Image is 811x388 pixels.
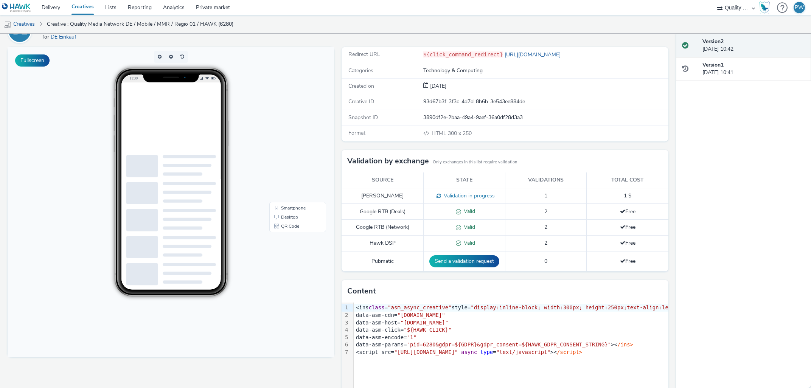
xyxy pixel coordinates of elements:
[121,29,130,33] span: 11:30
[557,349,582,355] span: /script>
[348,114,378,121] span: Snapshot ID
[354,341,755,349] div: data-asm-params= ><
[620,239,635,247] span: Free
[544,258,547,265] span: 0
[348,51,380,58] span: Redirect URL
[394,349,458,355] span: "[URL][DOMAIN_NAME]"
[702,61,805,77] div: [DATE] 10:41
[759,2,770,14] img: Hawk Academy
[354,312,755,319] div: data-asm-cdn=
[505,172,587,188] th: Validations
[2,3,31,12] img: undefined Logo
[401,320,448,326] span: "[DOMAIN_NAME]"
[407,341,611,348] span: "pid=6280&gdpr=${GDPR}&gdpr_consent=${HAWK_GDPR_CONSENT_STRING}"
[354,334,755,341] div: data-asm-encode=
[429,82,446,90] div: Creation 08 October 2025, 10:41
[388,304,452,310] span: "asm_async_creative"
[369,304,385,310] span: class
[461,349,477,355] span: async
[43,15,237,33] a: Creative : Quality Media Network DE / Mobile / MMR / Regio 01 / HAWK (6280)
[354,326,755,334] div: data-asm-click=
[342,312,349,319] div: 2
[544,192,547,199] span: 1
[620,208,635,215] span: Free
[407,334,416,340] span: "1"
[354,349,755,356] div: <script src= = ><
[8,27,35,34] a: DE
[423,172,505,188] th: State
[702,61,724,68] strong: Version 1
[342,251,423,271] td: Pubmatic
[342,204,423,220] td: Google RTB (Deals)
[342,334,349,341] div: 5
[471,304,751,310] span: "display:inline-block; width:300px; height:250px;text-align:left; text-decoration:none;"
[429,82,446,90] span: [DATE]
[342,319,349,327] div: 3
[423,98,668,106] div: 93d67b3f-3f3c-4d7d-8b6b-3e543ee884de
[263,157,317,166] li: Smartphone
[480,349,493,355] span: type
[348,129,365,137] span: Format
[51,33,79,40] a: DE Einkauf
[544,208,547,215] span: 2
[342,236,423,251] td: Hawk DSP
[503,51,564,58] a: [URL][DOMAIN_NAME]
[423,51,503,57] code: ${click_command_redirect}
[354,304,755,312] div: <ins = style=
[15,54,50,67] button: Fullscreen
[461,239,475,247] span: Valid
[544,239,547,247] span: 2
[617,341,633,348] span: /ins>
[263,175,317,184] li: QR Code
[461,208,475,215] span: Valid
[795,2,804,13] div: PW
[342,326,349,334] div: 4
[342,188,423,204] td: [PERSON_NAME]
[4,21,11,28] img: mobile
[397,312,445,318] span: "[DOMAIN_NAME]"
[423,114,668,121] div: 3890df2e-2baa-49a4-9aef-36a0df28d3a3
[342,304,349,312] div: 1
[348,98,374,105] span: Creative ID
[347,155,429,167] h3: Validation by exchange
[624,192,631,199] span: 1 $
[342,172,423,188] th: Source
[620,223,635,231] span: Free
[441,192,495,199] span: Validation in progress
[702,38,805,53] div: [DATE] 10:42
[759,2,773,14] a: Hawk Academy
[273,168,291,172] span: Desktop
[347,286,376,297] h3: Content
[431,130,472,137] span: 300 x 250
[461,223,475,231] span: Valid
[433,159,517,165] small: Only exchanges in this list require validation
[263,166,317,175] li: Desktop
[348,67,373,74] span: Categories
[429,255,499,267] button: Send a validation request
[620,258,635,265] span: Free
[354,319,755,327] div: data-asm-host=
[404,327,451,333] span: "${HAWK_CLICK}"
[702,38,724,45] strong: Version 2
[587,172,668,188] th: Total cost
[423,67,668,74] div: Technology & Computing
[544,223,547,231] span: 2
[342,349,349,356] div: 7
[273,177,292,182] span: QR Code
[342,341,349,349] div: 6
[348,82,374,90] span: Created on
[432,130,448,137] span: HTML
[342,220,423,236] td: Google RTB (Network)
[273,159,298,163] span: Smartphone
[42,33,51,40] span: for
[496,349,550,355] span: "text/javascript"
